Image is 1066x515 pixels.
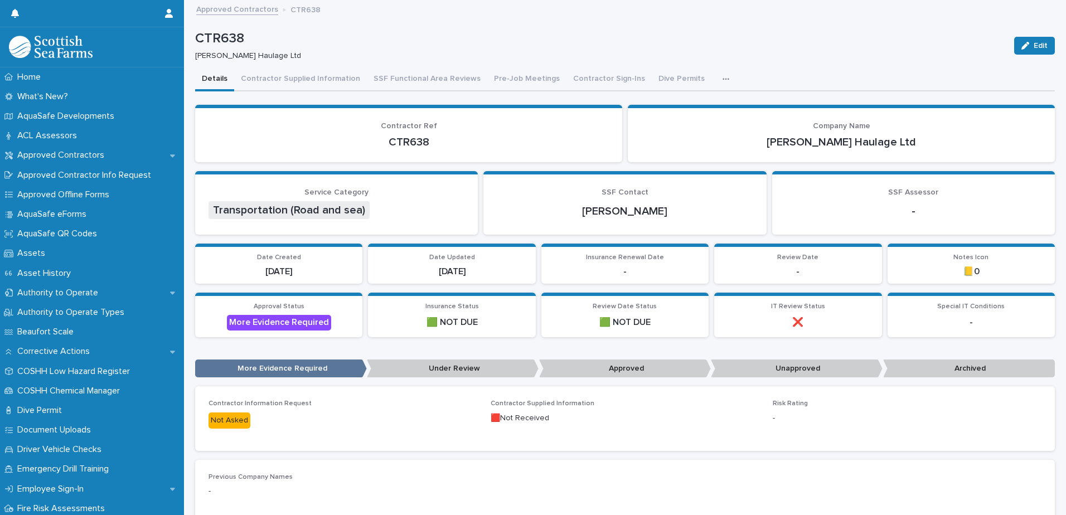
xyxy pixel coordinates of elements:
[304,188,369,196] span: Service Category
[290,3,321,15] p: CTR638
[209,485,477,497] p: -
[894,317,1048,328] p: -
[254,303,304,310] span: Approval Status
[13,405,71,416] p: Dive Permit
[539,359,711,378] p: Approved
[13,170,160,181] p: Approved Contractor Info Request
[195,68,234,91] button: Details
[209,201,370,219] span: Transportation (Road and sea)
[202,266,356,277] p: [DATE]
[888,188,938,196] span: SSF Assessor
[937,303,1005,310] span: Special IT Conditions
[786,205,1041,218] p: -
[953,254,989,261] span: Notes Icon
[9,36,93,58] img: bPIBxiqnSb2ggTQWdOVV
[13,346,99,357] p: Corrective Actions
[13,425,100,435] p: Document Uploads
[367,359,539,378] p: Under Review
[13,209,95,220] p: AquaSafe eForms
[227,315,331,330] div: More Evidence Required
[13,307,133,318] p: Authority to Operate Types
[13,111,123,122] p: AquaSafe Developments
[773,400,808,407] span: Risk Rating
[721,266,875,277] p: -
[195,359,367,378] p: More Evidence Required
[209,135,609,149] p: CTR638
[13,72,50,82] p: Home
[13,444,110,455] p: Driver Vehicle Checks
[641,135,1041,149] p: [PERSON_NAME] Haulage Ltd
[1034,42,1048,50] span: Edit
[777,254,818,261] span: Review Date
[13,327,83,337] p: Beaufort Scale
[375,266,529,277] p: [DATE]
[13,91,77,102] p: What's New?
[13,190,118,200] p: Approved Offline Forms
[894,266,1048,277] p: 📒0
[602,188,648,196] span: SSF Contact
[1014,37,1055,55] button: Edit
[711,359,883,378] p: Unapproved
[593,303,657,310] span: Review Date Status
[196,2,278,15] a: Approved Contractors
[13,288,107,298] p: Authority to Operate
[429,254,475,261] span: Date Updated
[813,122,870,130] span: Company Name
[13,130,86,141] p: ACL Assessors
[771,303,825,310] span: IT Review Status
[13,268,80,279] p: Asset History
[487,68,566,91] button: Pre-Job Meetings
[425,303,479,310] span: Insurance Status
[13,464,118,474] p: Emergency Drill Training
[13,386,129,396] p: COSHH Chemical Manager
[367,68,487,91] button: SSF Functional Area Reviews
[13,484,93,494] p: Employee Sign-In
[586,254,664,261] span: Insurance Renewal Date
[381,122,437,130] span: Contractor Ref
[195,31,1005,47] p: CTR638
[883,359,1055,378] p: Archived
[209,474,293,480] span: Previous Company Names
[548,317,702,328] p: 🟩 NOT DUE
[13,503,114,514] p: Fire Risk Assessments
[13,150,113,161] p: Approved Contractors
[234,68,367,91] button: Contractor Supplied Information
[257,254,301,261] span: Date Created
[195,51,1001,61] p: [PERSON_NAME] Haulage Ltd
[13,248,54,259] p: Assets
[375,317,529,328] p: 🟩 NOT DUE
[497,205,753,218] p: [PERSON_NAME]
[721,317,875,328] p: ❌
[491,412,759,424] p: 🟥Not Received
[209,400,312,407] span: Contractor Information Request
[13,229,106,239] p: AquaSafe QR Codes
[566,68,652,91] button: Contractor Sign-Ins
[652,68,711,91] button: Dive Permits
[548,266,702,277] p: -
[491,400,594,407] span: Contractor Supplied Information
[773,412,1041,424] p: -
[209,412,250,429] div: Not Asked
[13,366,139,377] p: COSHH Low Hazard Register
